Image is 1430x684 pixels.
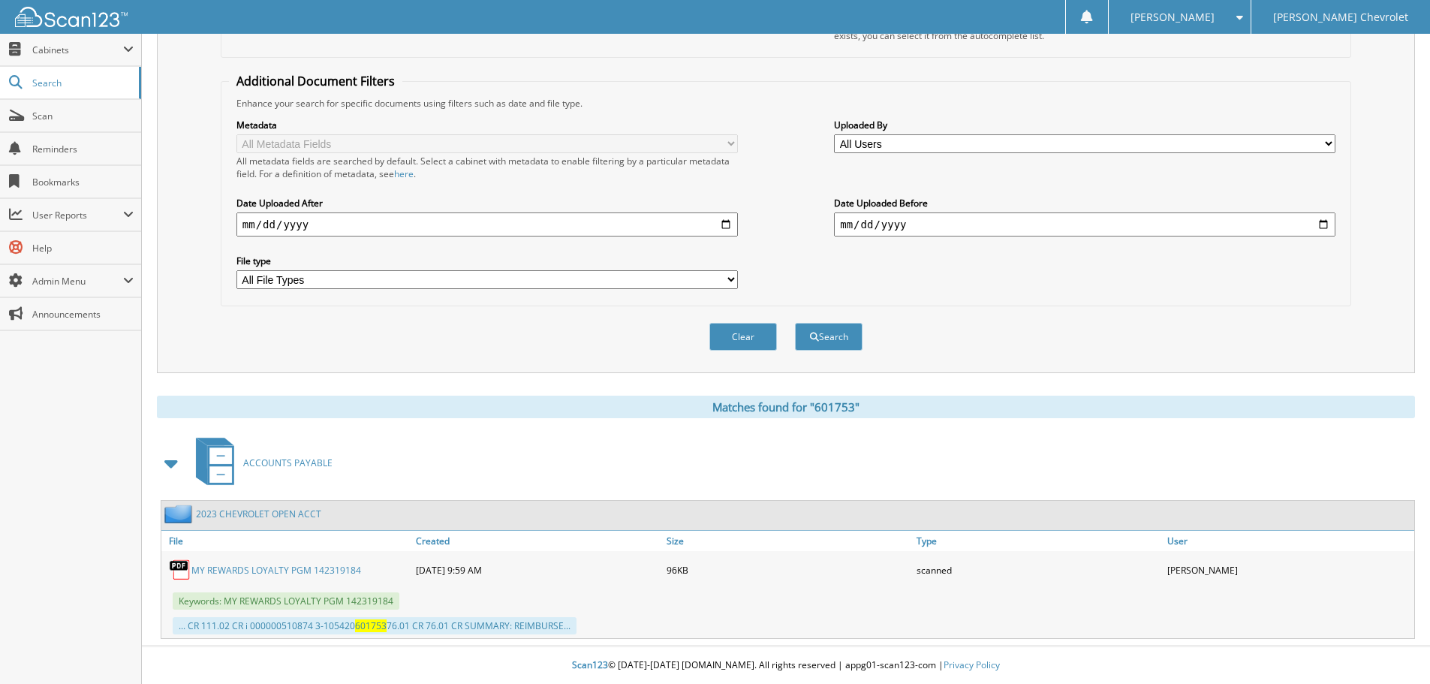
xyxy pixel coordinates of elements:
label: File type [236,255,738,267]
div: Matches found for "601753" [157,396,1415,418]
span: Help [32,242,134,255]
label: Date Uploaded After [236,197,738,209]
input: start [236,212,738,237]
span: 601753 [355,619,387,632]
span: Keywords: MY REWARDS LOYALTY PGM 142319184 [173,592,399,610]
input: end [834,212,1335,237]
span: Reminders [32,143,134,155]
a: 2023 CHEVROLET OPEN ACCT [196,508,321,520]
img: folder2.png [164,505,196,523]
span: User Reports [32,209,123,221]
span: Scan [32,110,134,122]
legend: Additional Document Filters [229,73,402,89]
span: [PERSON_NAME] Chevrolet [1273,13,1408,22]
a: Size [663,531,914,551]
span: Scan123 [572,658,608,671]
div: scanned [913,555,1164,585]
span: Cabinets [32,44,123,56]
span: Admin Menu [32,275,123,288]
img: PDF.png [169,559,191,581]
iframe: Chat Widget [1355,612,1430,684]
div: ... CR 111.02 CR i 000000510874 3-105420 76.01 CR 76.01 CR SUMMARY: REIMBURSE... [173,617,577,634]
div: © [DATE]-[DATE] [DOMAIN_NAME]. All rights reserved | appg01-scan123-com | [142,647,1430,684]
a: File [161,531,412,551]
div: 96KB [663,555,914,585]
div: [DATE] 9:59 AM [412,555,663,585]
div: Enhance your search for specific documents using filters such as date and file type. [229,97,1343,110]
button: Search [795,323,863,351]
a: Privacy Policy [944,658,1000,671]
a: Created [412,531,663,551]
label: Date Uploaded Before [834,197,1335,209]
div: All metadata fields are searched by default. Select a cabinet with metadata to enable filtering b... [236,155,738,180]
a: here [394,167,414,180]
label: Uploaded By [834,119,1335,131]
label: Metadata [236,119,738,131]
a: MY REWARDS LOYALTY PGM 142319184 [191,564,361,577]
span: Announcements [32,308,134,321]
a: User [1164,531,1414,551]
div: [PERSON_NAME] [1164,555,1414,585]
button: Clear [709,323,777,351]
span: Bookmarks [32,176,134,188]
a: ACCOUNTS PAYABLE [187,433,333,493]
a: Type [913,531,1164,551]
span: ACCOUNTS PAYABLE [243,457,333,469]
span: [PERSON_NAME] [1130,13,1215,22]
img: scan123-logo-white.svg [15,7,128,27]
span: Search [32,77,131,89]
